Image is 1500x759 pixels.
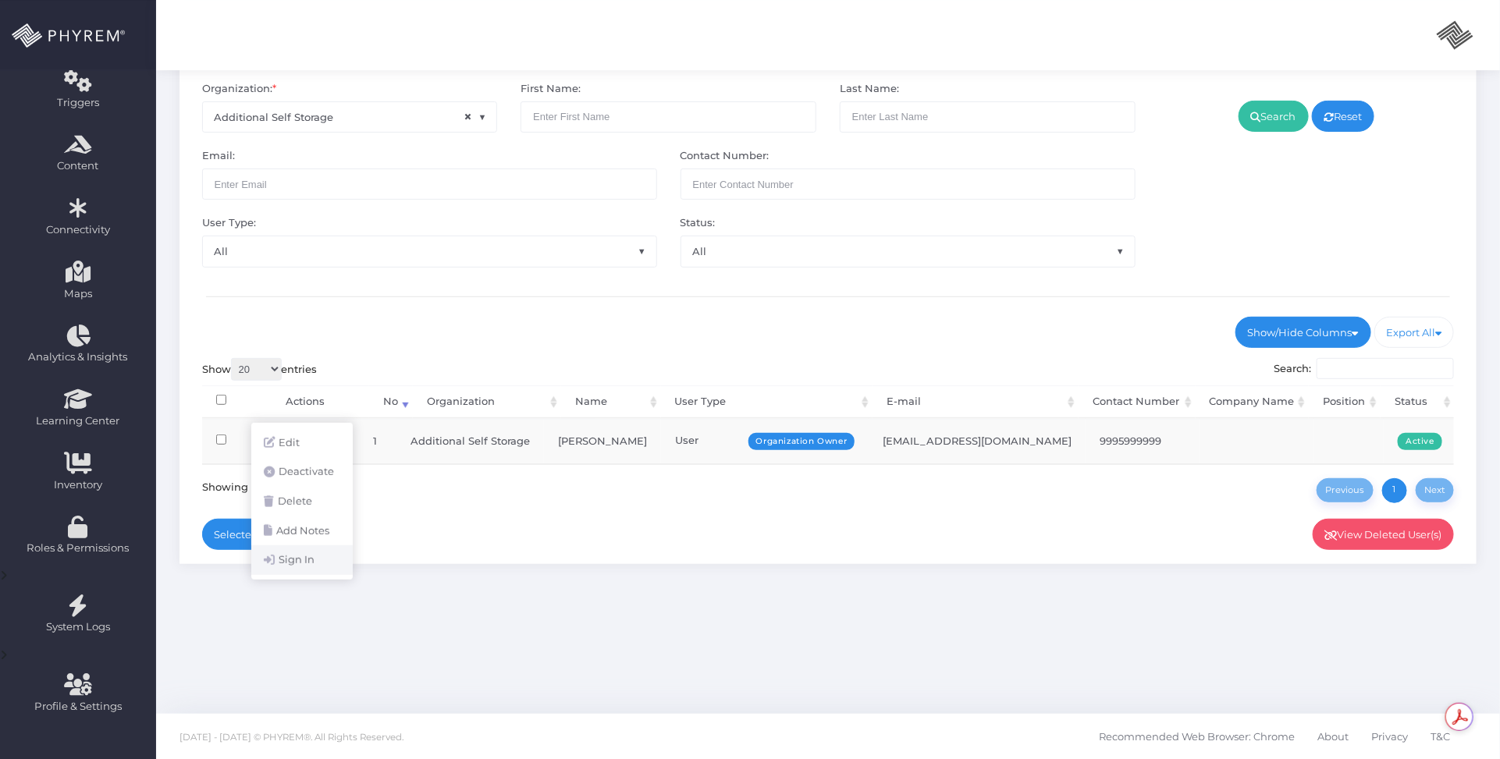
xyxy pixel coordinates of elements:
label: Email: [202,148,235,164]
span: Content [10,158,146,174]
span: Privacy [1371,721,1408,754]
span: Analytics & Insights [10,349,146,365]
select: Showentries [231,358,282,381]
a: 1 [1382,478,1407,503]
span: System Logs [10,619,146,635]
th: E-mail: activate to sort column ascending [873,385,1079,419]
input: Search: [1317,358,1454,380]
span: [DATE] - [DATE] © PHYREM®. All Rights Reserved. [180,732,403,743]
a: Search [1239,101,1309,132]
th: No: activate to sort column ascending [369,385,413,419]
span: All [681,236,1135,266]
a: Selected [202,519,278,550]
span: Maps [64,286,92,302]
label: Contact Number: [681,148,770,164]
span: × [464,108,472,126]
label: Show entries [202,358,318,381]
span: Recommended Web Browser: Chrome [1099,721,1295,754]
span: T&C [1431,721,1450,754]
th: Name: activate to sort column ascending [561,385,661,419]
span: All [202,236,657,267]
th: User Type: activate to sort column ascending [661,385,873,419]
a: Delete [251,487,353,516]
label: Status: [681,215,716,231]
a: Edit [251,428,353,458]
label: Organization: [202,81,276,97]
div: User [675,433,855,449]
th: Status: activate to sort column ascending [1381,385,1455,419]
span: All [203,236,656,266]
a: Reset [1312,101,1375,132]
input: Enter Email [202,168,657,200]
th: Position: activate to sort column ascending [1309,385,1381,419]
span: About [1317,721,1349,754]
th: Organization: activate to sort column ascending [413,385,561,419]
th: Contact Number: activate to sort column ascending [1079,385,1196,419]
td: Additional Self Storage [396,419,544,463]
td: 1 [354,419,396,463]
th: Actions [240,385,368,419]
span: Connectivity [10,222,146,238]
td: [PERSON_NAME] [544,419,661,463]
span: All [681,236,1136,267]
span: Additional Self Storage [203,102,497,132]
label: User Type: [202,215,256,231]
label: First Name: [521,81,581,97]
a: Sign In [251,545,353,575]
span: Learning Center [10,413,146,429]
td: [EMAIL_ADDRESS][DOMAIN_NAME] [869,419,1086,463]
span: Inventory [10,477,146,493]
input: Enter First Name [521,101,816,133]
input: Enter Last Name [840,101,1136,133]
span: Organization Owner [748,433,855,450]
input: Maximum of 10 digits required [681,168,1136,200]
div: Showing 1 to 1 of 1 entries [202,475,335,495]
td: 9995999999 [1086,419,1200,463]
a: Add Notes [251,516,353,546]
th: Company Name: activate to sort column ascending [1196,385,1310,419]
span: Profile & Settings [34,699,122,715]
a: Show/Hide Columns [1235,317,1371,348]
label: Search: [1274,358,1455,380]
span: Roles & Permissions [10,541,146,556]
span: Triggers [10,95,146,111]
span: Active [1398,433,1442,450]
a: View Deleted User(s) [1313,519,1455,550]
a: Export All [1374,317,1455,348]
label: Last Name: [840,81,899,97]
a: Deactivate [251,457,353,487]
